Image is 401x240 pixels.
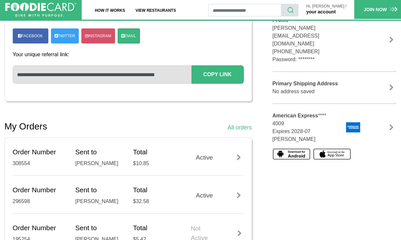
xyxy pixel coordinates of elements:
[306,4,346,9] p: Hi, [PERSON_NAME] !
[133,186,181,194] h5: Total
[273,81,338,86] b: Primary Shipping Address
[81,28,115,43] a: Instagram
[13,138,244,176] a: Order Number 308554 Sent to [PERSON_NAME] Total $10.85 Active
[5,3,76,17] img: FoodieCard; Eat, Drink, Save, Donate
[133,197,181,205] div: $32.58
[51,28,79,43] a: Twitter
[273,16,361,63] div: [PERSON_NAME] [EMAIL_ADDRESS][DOMAIN_NAME] [PHONE_NUMBER] Password: ********
[281,4,298,16] button: search
[273,17,289,23] b: Profile
[13,51,244,58] h4: Your unique referral link:
[346,122,360,133] img: americanexpress.png
[75,148,123,156] h5: Sent to
[191,153,244,163] div: Active
[58,33,75,39] span: Twitter
[133,148,181,156] h5: Total
[13,160,66,167] div: 308554
[13,186,66,194] h5: Order Number
[15,30,46,42] a: Facebook
[227,123,252,132] a: All orders
[75,160,123,167] div: [PERSON_NAME]
[306,9,336,14] a: your account
[13,224,66,232] h5: Order Number
[273,89,315,94] span: No address saved
[191,191,244,200] div: Active
[21,34,43,38] span: Facebook
[13,176,244,214] a: Order Number 296598 Sent to [PERSON_NAME] Total $32.58 Active
[268,112,341,143] div: **** 4009 Expires 2028-07 [PERSON_NAME]
[75,197,123,205] div: [PERSON_NAME]
[273,113,318,118] b: American Express
[75,224,123,232] h5: Sent to
[88,33,111,39] span: Instagram
[118,28,140,43] a: Email
[5,121,47,132] h2: My Orders
[13,148,66,156] h5: Order Number
[192,65,244,84] button: Copy Link
[75,186,123,194] h5: Sent to
[208,4,281,16] input: restaurant search
[133,224,181,232] h5: Total
[133,160,181,167] div: $10.85
[125,33,136,39] span: Email
[13,197,66,205] div: 296598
